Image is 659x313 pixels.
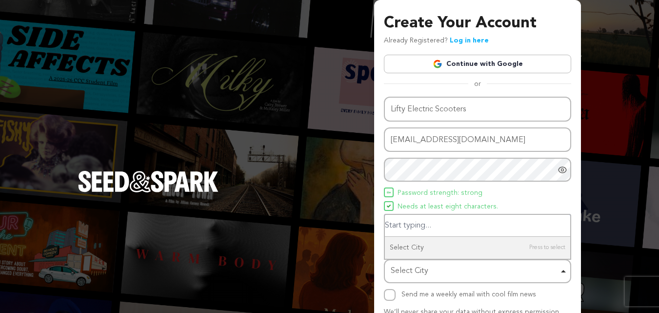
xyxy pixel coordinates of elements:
[433,59,442,69] img: Google logo
[401,291,536,298] label: Send me a weekly email with cool film news
[384,35,489,47] p: Already Registered?
[385,215,570,237] input: Select City
[384,97,571,122] input: Name
[387,204,391,208] img: Seed&Spark Icon
[78,171,219,192] img: Seed&Spark Logo
[450,37,489,44] a: Log in here
[385,237,570,259] div: Select City
[558,165,567,175] a: Show password as plain text. Warning: this will display your password on the screen.
[384,12,571,35] h3: Create Your Account
[468,79,487,89] span: or
[398,188,482,199] span: Password strength: strong
[398,201,498,213] span: Needs at least eight characters.
[384,55,571,73] a: Continue with Google
[384,127,571,152] input: Email address
[387,190,391,194] img: Seed&Spark Icon
[78,171,219,212] a: Seed&Spark Homepage
[391,264,559,278] div: Select City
